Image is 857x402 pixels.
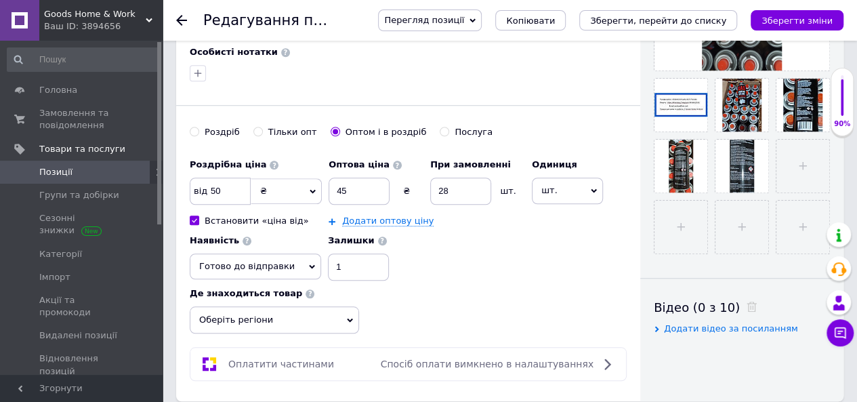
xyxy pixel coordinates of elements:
[390,185,423,197] div: ₴
[590,16,726,26] i: Зберегти, перейти до списку
[260,186,267,196] span: ₴
[190,288,302,298] b: Де знаходиться товар
[39,143,125,155] span: Товари та послуги
[268,126,317,138] div: Тільки опт
[329,159,390,169] b: Оптова ціна
[44,8,146,20] span: Goods Home & Work
[329,178,390,205] input: 0
[190,159,266,169] b: Роздрібна ціна
[228,359,334,369] span: Оплатити частинами
[579,10,737,31] button: Зберегти, перейти до списку
[831,119,853,129] div: 90%
[190,178,251,205] input: 0
[39,166,72,178] span: Позиції
[532,178,603,203] span: шт.
[39,294,125,319] span: Акції та промокоди
[761,16,833,26] i: Зберегти зміни
[328,235,374,245] b: Залишки
[491,185,525,197] div: шт.
[664,323,798,334] span: Додати відео за посиланням
[14,57,422,156] p: Особенности:Газ бутан-пропан До 4-х часов работы Температура эксплуатации от -5°С до +50°С Вес 22...
[39,329,117,342] span: Видалені позиції
[39,271,70,283] span: Імпорт
[342,216,434,226] a: Додати оптову ціну
[190,47,278,57] b: Особисті нотатки
[199,261,295,271] span: Готово до відправки
[39,248,82,260] span: Категорії
[831,68,854,136] div: 90% Якість заповнення
[532,159,603,171] label: Одиниця
[346,126,427,138] div: Оптом і в роздріб
[381,359,593,369] span: Спосіб оплати вимкнено в налаштуваннях
[205,126,240,138] div: Роздріб
[495,10,566,31] button: Копіювати
[430,159,525,171] label: При замовленні
[190,235,239,245] b: Наявність
[430,178,491,205] input: 0
[827,319,854,346] button: Чат з покупцем
[506,16,555,26] span: Копіювати
[455,126,493,138] div: Послуга
[751,10,843,31] button: Зберегти зміни
[205,215,309,227] div: Встановити «ціна від»
[39,353,125,377] span: Відновлення позицій
[176,15,187,26] div: Повернутися назад
[44,20,163,33] div: Ваш ID: 3894656
[39,84,77,96] span: Головна
[190,184,207,198] span: від
[384,15,464,25] span: Перегляд позиції
[39,212,125,237] span: Сезонні знижки
[39,107,125,132] span: Замовлення та повідомлення
[190,306,359,334] span: Оберіть регіони
[7,47,160,72] input: Пошук
[39,189,119,201] span: Групи та добірки
[654,300,740,315] span: Відео (0 з 10)
[328,254,389,281] input: -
